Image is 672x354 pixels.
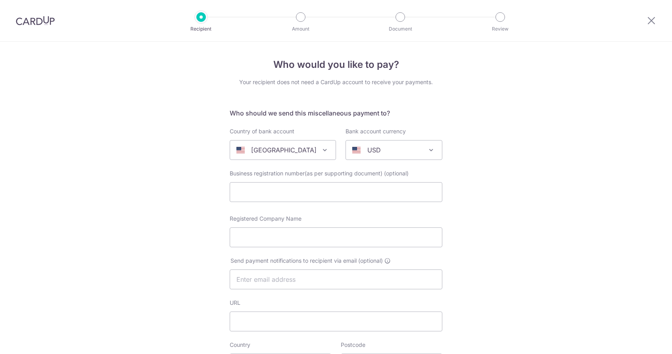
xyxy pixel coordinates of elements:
[230,299,240,307] label: URL
[346,140,442,160] span: USD
[271,25,330,33] p: Amount
[230,58,442,72] h4: Who would you like to pay?
[346,140,442,160] span: USD
[230,257,383,265] span: Send payment notifications to recipient via email (optional)
[371,25,430,33] p: Document
[230,269,442,289] input: Enter email address
[230,341,250,349] label: Country
[251,145,317,155] p: [GEOGRAPHIC_DATA]
[367,145,381,155] p: USD
[230,140,336,160] span: United States
[16,16,55,25] img: CardUp
[230,215,301,222] span: Registered Company Name
[384,169,409,177] span: (optional)
[471,25,530,33] p: Review
[230,78,442,86] div: Your recipient does not need a CardUp account to receive your payments.
[230,127,294,135] label: Country of bank account
[230,170,382,177] span: Business registration number(as per supporting document)
[230,140,336,160] span: United States
[346,127,406,135] label: Bank account currency
[230,108,442,118] h5: Who should we send this miscellaneous payment to?
[172,25,230,33] p: Recipient
[341,341,365,349] label: Postcode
